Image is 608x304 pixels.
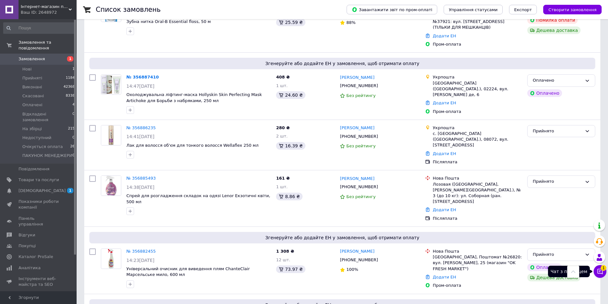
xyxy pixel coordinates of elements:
span: 1 [601,265,606,271]
div: Укрпошта [433,74,522,80]
div: 24.60 ₴ [276,91,305,99]
span: Недоступний [22,135,51,141]
img: Фото товару [101,75,121,94]
a: № 356882455 [126,249,156,254]
a: Фото товару [101,125,121,145]
span: 1 [72,66,75,72]
div: Післяплата [433,216,522,221]
span: 1 [67,56,73,62]
span: Покупці [19,243,36,249]
span: 14:47[DATE] [126,84,154,89]
button: Управління статусами [444,5,503,14]
span: 88% [346,20,356,25]
input: Пошук [3,22,75,34]
a: Спрей для розгладження складок на одязі Lenor Екзотичні квіти, 500 мл [126,193,270,204]
a: Додати ЕН [433,275,456,279]
span: 0 [72,135,75,141]
span: Прийняті [22,75,42,81]
a: Додати ЕН [433,33,456,38]
span: Згенеруйте або додайте ЕН у замовлення, щоб отримати оплату [92,234,593,241]
span: 4 [72,102,75,108]
span: На збірці [22,126,42,132]
button: Створити замовлення [543,5,602,14]
img: Фото товару [101,249,121,269]
button: Чат з покупцем1 [594,265,606,278]
span: Відкладені замовлення [22,111,72,123]
span: 1 шт. [276,83,288,88]
a: [PERSON_NAME] [340,75,374,81]
span: Аналітика [19,265,41,271]
div: Нова Пошта [433,248,522,254]
div: Оплачено [527,263,562,271]
span: [PHONE_NUMBER] [340,184,378,189]
span: 2 шт. [276,134,288,138]
span: 42368 [64,84,75,90]
span: Інтернет-магазин підгузників та побутової хімії VIKI Home [21,4,69,10]
span: 0 [72,153,75,159]
span: 26 [70,144,75,150]
div: Пром-оплата [433,109,522,115]
div: Пром-оплата [433,41,522,47]
div: [GEOGRAPHIC_DATA], Поштомат №26820: вул. [PERSON_NAME], 25 (магазин "OK FRESH MARKET") [433,254,522,272]
span: Показники роботи компанії [19,199,59,210]
img: Фото товару [101,176,121,196]
div: 8.86 ₴ [276,193,302,200]
a: Додати ЕН [433,100,456,105]
button: Завантажити звіт по пром-оплаті [347,5,437,14]
span: Виконані [22,84,42,90]
span: Повідомлення [19,166,49,172]
span: 1 шт. [276,184,288,189]
a: [PERSON_NAME] [340,176,374,182]
span: Управління статусами [449,7,498,12]
span: 14:41[DATE] [126,134,154,139]
span: Без рейтингу [346,144,376,148]
span: 8338 [66,93,75,99]
span: Каталог ProSale [19,254,53,260]
a: Охолоджувальна ліфтинг-маска Hollyskin Skin Perfecting Mask Artichoke для Борьби з набряками, 250 мл [126,92,262,103]
div: Укрпошта [433,125,522,131]
img: Фото товару [101,125,121,145]
div: Прийнято [533,128,582,135]
span: Зубна нитка Oral-B Essential floss, 50 м [126,19,211,24]
a: Створити замовлення [537,7,602,12]
span: ПАКУНОК МЕНЕДЖЕРИ [22,153,72,159]
div: Оплачено [527,89,562,97]
span: 215 [68,126,75,132]
span: [PHONE_NUMBER] [340,83,378,88]
span: 280 ₴ [276,125,290,130]
a: Лак для волосся об'єм для тонкого волосся Wellaflex 250 мл [126,143,259,148]
span: 14:23[DATE] [126,258,154,263]
div: Прийнято [533,251,582,258]
span: 1 308 ₴ [276,249,294,254]
span: Згенеруйте або додайте ЕН у замовлення, щоб отримати оплату [92,60,593,67]
span: 1184 [66,75,75,81]
a: Фото товару [101,74,121,95]
div: Нова Пошта [433,175,522,181]
span: 14:38[DATE] [126,185,154,190]
a: [PERSON_NAME] [340,248,374,255]
span: Експорт [514,7,532,12]
a: Додати ЕН [433,151,456,156]
span: Без рейтингу [346,93,376,98]
span: 408 ₴ [276,75,290,79]
span: Без рейтингу [346,194,376,199]
div: Післяплата [433,159,522,165]
h1: Список замовлень [96,6,161,13]
a: [PERSON_NAME] [340,125,374,131]
div: Ваш ID: 2648972 [21,10,77,15]
span: Очікується оплата [22,144,63,150]
span: Завантажити звіт по пром-оплаті [352,7,432,12]
span: 0 [72,111,75,123]
div: Дешева доставка [527,26,580,34]
span: [DEMOGRAPHIC_DATA] [19,188,66,194]
span: Нові [22,66,32,72]
div: Прийнято [533,178,582,185]
span: Скасовані [22,93,44,99]
div: с. [GEOGRAPHIC_DATA] ([GEOGRAPHIC_DATA].), 08072, вул. [STREET_ADDRESS] [433,131,522,148]
span: [PHONE_NUMBER] [340,134,378,139]
span: Інструменти веб-майстра та SEO [19,276,59,287]
span: Створити замовлення [548,7,597,12]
